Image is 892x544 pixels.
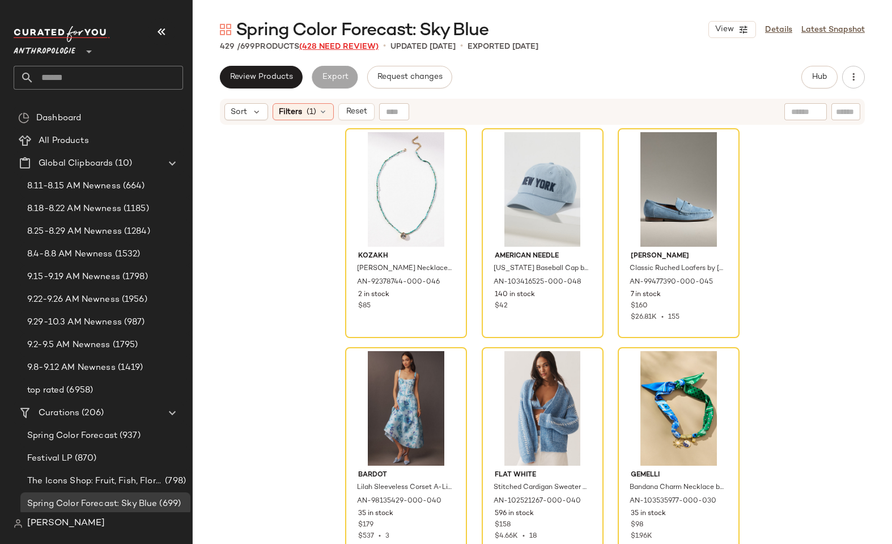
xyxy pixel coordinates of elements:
[27,339,111,352] span: 9.2-9.5 AM Newness
[494,496,581,507] span: AN-102521267-000-040
[27,203,121,216] span: 8.18-8.22 AM Newness
[622,132,736,247] img: 99477390_045_b
[113,157,132,170] span: (10)
[358,470,454,480] span: Bardot
[14,39,75,59] span: Anthropologie
[27,452,73,465] span: Festival LP
[236,19,489,42] span: Spring Color Forecast: Sky Blue
[708,21,756,38] button: View
[374,533,385,540] span: •
[631,533,652,540] span: $1.96K
[622,351,736,466] img: 103535977_030_b
[27,429,117,442] span: Spring Color Forecast
[468,41,538,53] p: Exported [DATE]
[27,180,121,193] span: 8.11-8.15 AM Newness
[39,407,79,420] span: Curations
[27,316,122,329] span: 9.29-10.3 AM Newness
[518,533,529,540] span: •
[220,41,379,53] div: Products
[349,132,463,247] img: 92378744_046_b
[121,180,145,193] span: (664)
[120,271,148,284] span: (1798)
[657,314,668,321] span: •
[358,533,374,540] span: $537
[111,339,138,352] span: (1795)
[801,66,838,88] button: Hub
[14,26,110,42] img: cfy_white_logo.C9jOOHJF.svg
[27,293,120,306] span: 9.22-9.26 AM Newness
[338,103,375,120] button: Reset
[630,496,716,507] span: AN-103535977-000-030
[345,107,367,116] span: Reset
[14,519,23,528] img: svg%3e
[27,497,157,511] span: Spring Color Forecast: Sky Blue
[358,290,389,300] span: 2 in stock
[163,475,186,488] span: (798)
[230,73,293,82] span: Review Products
[495,301,508,311] span: $42
[116,361,143,374] span: (1419)
[27,248,113,261] span: 8.4-8.8 AM Newness
[358,251,454,262] span: Kozakh
[390,41,456,53] p: updated [DATE]
[279,106,302,118] span: Filters
[358,301,371,311] span: $85
[36,112,81,125] span: Dashboard
[486,132,600,247] img: 103416525_048_b
[631,470,727,480] span: Gemelli
[39,134,89,147] span: All Products
[494,483,589,493] span: Stitched Cardigan Sweater by Flat White in Blue, Women's, Polyester/Nylon/Wool at Anthropologie
[231,106,247,118] span: Sort
[79,407,104,420] span: (206)
[631,290,661,300] span: 7 in stock
[812,73,827,82] span: Hub
[349,351,463,466] img: 98135429_040_b
[630,483,725,493] span: Bandana Charm Necklace by Gemelli in Green, Women's, Polyester/Gold/Plated Brass at Anthropologie
[121,203,149,216] span: (1185)
[357,483,453,493] span: Lilah Sleeveless Corset A-Line Midi Dress by Bardot in Blue, Women's, Size: 4, Cotton/Nylon/Linen...
[383,40,386,53] span: •
[494,264,589,274] span: [US_STATE] Baseball Cap by American Needle in Blue, Women's, Cotton at Anthropologie
[385,533,389,540] span: 3
[631,520,643,530] span: $98
[27,271,120,284] span: 9.15-9.19 AM Newness
[299,43,379,51] span: (428 Need Review)
[495,509,534,519] span: 596 in stock
[240,43,255,51] span: 699
[64,384,93,397] span: (6958)
[377,73,443,82] span: Request changes
[495,470,591,480] span: Flat White
[27,517,105,530] span: [PERSON_NAME]
[220,43,240,51] span: 429 /
[357,277,440,288] span: AN-92378744-000-046
[715,25,734,34] span: View
[630,277,713,288] span: AN-99477390-000-045
[73,452,97,465] span: (870)
[39,157,113,170] span: Global Clipboards
[801,24,865,36] a: Latest Snapshot
[495,251,591,262] span: American Needle
[495,520,511,530] span: $158
[631,509,666,519] span: 35 in stock
[117,429,141,442] span: (937)
[357,264,453,274] span: [PERSON_NAME] Necklace by Kozakh in Blue, Women's, Gold at Anthropologie
[113,248,141,261] span: (1532)
[494,277,581,288] span: AN-103416525-000-048
[529,533,537,540] span: 18
[27,475,163,488] span: The Icons Shop: Fruit, Fish, Florals & More
[122,316,145,329] span: (987)
[27,361,116,374] span: 9.8-9.12 AM Newness
[122,225,150,238] span: (1284)
[358,520,373,530] span: $179
[220,66,303,88] button: Review Products
[358,509,393,519] span: 35 in stock
[486,351,600,466] img: 102521267_040_b
[120,293,147,306] span: (1956)
[631,314,657,321] span: $26.81K
[27,225,122,238] span: 8.25-8.29 AM Newness
[460,40,463,53] span: •
[27,384,64,397] span: top rated
[307,106,316,118] span: (1)
[765,24,792,36] a: Details
[630,264,725,274] span: Classic Ruched Loafers by [PERSON_NAME] in Blue, Women's, Size: 38, Leather/Rubber at Anthropologie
